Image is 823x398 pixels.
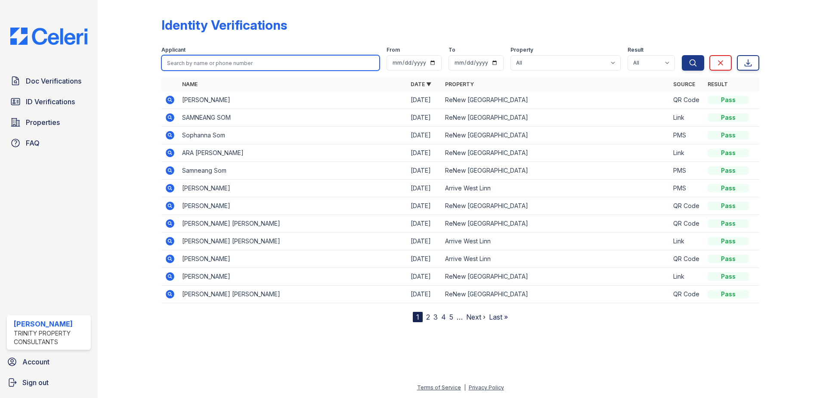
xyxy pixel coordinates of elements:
[3,353,94,370] a: Account
[442,197,670,215] td: ReNew [GEOGRAPHIC_DATA]
[22,357,50,367] span: Account
[445,81,474,87] a: Property
[161,55,380,71] input: Search by name or phone number
[442,91,670,109] td: ReNew [GEOGRAPHIC_DATA]
[179,286,407,303] td: [PERSON_NAME] [PERSON_NAME]
[3,374,94,391] a: Sign out
[407,91,442,109] td: [DATE]
[179,127,407,144] td: Sophanna Som
[14,329,87,346] div: Trinity Property Consultants
[426,313,430,321] a: 2
[26,96,75,107] span: ID Verifications
[466,313,486,321] a: Next ›
[442,180,670,197] td: Arrive West Linn
[442,109,670,127] td: ReNew [GEOGRAPHIC_DATA]
[7,72,91,90] a: Doc Verifications
[708,202,749,210] div: Pass
[22,377,49,388] span: Sign out
[628,47,644,53] label: Result
[417,384,461,391] a: Terms of Service
[3,28,94,45] img: CE_Logo_Blue-a8612792a0a2168367f1c8372b55b34899dd931a85d93a1a3d3e32e68fde9ad4.png
[670,162,704,180] td: PMS
[179,109,407,127] td: SAMNEANG SOM
[708,81,728,87] a: Result
[407,144,442,162] td: [DATE]
[407,250,442,268] td: [DATE]
[179,233,407,250] td: [PERSON_NAME] [PERSON_NAME]
[179,91,407,109] td: [PERSON_NAME]
[670,215,704,233] td: QR Code
[464,384,466,391] div: |
[708,96,749,104] div: Pass
[708,237,749,246] div: Pass
[670,109,704,127] td: Link
[469,384,504,391] a: Privacy Policy
[708,149,749,157] div: Pass
[670,250,704,268] td: QR Code
[442,127,670,144] td: ReNew [GEOGRAPHIC_DATA]
[179,162,407,180] td: Samneang Som
[441,313,446,321] a: 4
[708,113,749,122] div: Pass
[670,144,704,162] td: Link
[14,319,87,329] div: [PERSON_NAME]
[442,268,670,286] td: ReNew [GEOGRAPHIC_DATA]
[457,312,463,322] span: …
[407,127,442,144] td: [DATE]
[670,127,704,144] td: PMS
[26,76,81,86] span: Doc Verifications
[670,268,704,286] td: Link
[407,162,442,180] td: [DATE]
[442,215,670,233] td: ReNew [GEOGRAPHIC_DATA]
[179,180,407,197] td: [PERSON_NAME]
[708,131,749,140] div: Pass
[449,313,453,321] a: 5
[442,286,670,303] td: ReNew [GEOGRAPHIC_DATA]
[449,47,455,53] label: To
[670,233,704,250] td: Link
[511,47,533,53] label: Property
[407,109,442,127] td: [DATE]
[179,215,407,233] td: [PERSON_NAME] [PERSON_NAME]
[670,197,704,215] td: QR Code
[407,180,442,197] td: [DATE]
[442,250,670,268] td: Arrive West Linn
[708,255,749,263] div: Pass
[670,286,704,303] td: QR Code
[442,162,670,180] td: ReNew [GEOGRAPHIC_DATA]
[179,197,407,215] td: [PERSON_NAME]
[161,47,186,53] label: Applicant
[179,144,407,162] td: ARA [PERSON_NAME]
[179,268,407,286] td: [PERSON_NAME]
[708,184,749,193] div: Pass
[26,117,60,127] span: Properties
[179,250,407,268] td: [PERSON_NAME]
[7,114,91,131] a: Properties
[708,219,749,228] div: Pass
[670,91,704,109] td: QR Code
[407,268,442,286] td: [DATE]
[411,81,431,87] a: Date ▼
[708,272,749,281] div: Pass
[407,215,442,233] td: [DATE]
[673,81,695,87] a: Source
[489,313,508,321] a: Last »
[708,166,749,175] div: Pass
[26,138,40,148] span: FAQ
[407,233,442,250] td: [DATE]
[7,93,91,110] a: ID Verifications
[407,286,442,303] td: [DATE]
[407,197,442,215] td: [DATE]
[670,180,704,197] td: PMS
[442,144,670,162] td: ReNew [GEOGRAPHIC_DATA]
[182,81,198,87] a: Name
[433,313,438,321] a: 3
[442,233,670,250] td: Arrive West Linn
[7,134,91,152] a: FAQ
[161,17,287,33] div: Identity Verifications
[708,290,749,298] div: Pass
[413,312,423,322] div: 1
[387,47,400,53] label: From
